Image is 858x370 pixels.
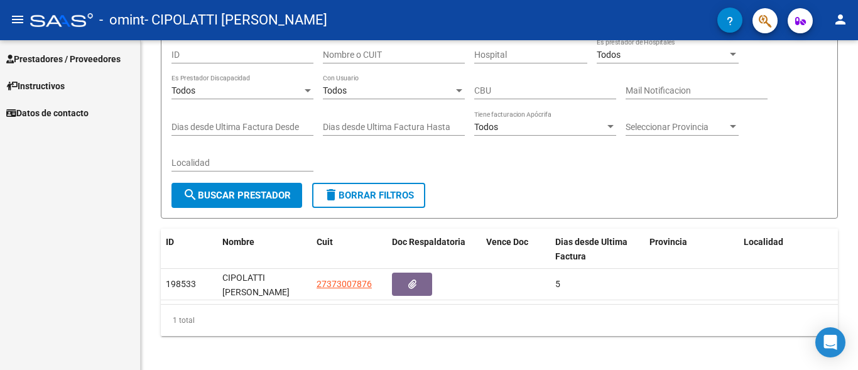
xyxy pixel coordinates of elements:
button: Buscar Prestador [171,183,302,208]
span: Todos [474,122,498,132]
div: Open Intercom Messenger [815,327,845,357]
span: Buscar Prestador [183,190,291,201]
span: Provincia [649,237,687,247]
span: Instructivos [6,79,65,93]
span: Todos [171,85,195,95]
div: CIPOLATTI [PERSON_NAME] [222,271,307,297]
div: 1 total [161,305,838,336]
span: Todos [597,50,621,60]
span: Borrar Filtros [323,190,414,201]
span: Datos de contacto [6,106,89,120]
span: Localidad [744,237,783,247]
span: Prestadores / Proveedores [6,52,121,66]
datatable-header-cell: Localidad [739,229,833,270]
span: 198533 [166,279,196,289]
datatable-header-cell: Vence Doc [481,229,550,270]
datatable-header-cell: ID [161,229,217,270]
datatable-header-cell: Nombre [217,229,312,270]
span: Cuit [317,237,333,247]
mat-icon: person [833,12,848,27]
span: - CIPOLATTI [PERSON_NAME] [144,6,327,34]
datatable-header-cell: Cuit [312,229,387,270]
mat-icon: search [183,187,198,202]
span: Dias desde Ultima Factura [555,237,627,261]
datatable-header-cell: Dias desde Ultima Factura [550,229,644,270]
mat-icon: delete [323,187,339,202]
span: 5 [555,279,560,289]
button: Borrar Filtros [312,183,425,208]
mat-icon: menu [10,12,25,27]
span: Doc Respaldatoria [392,237,465,247]
datatable-header-cell: Doc Respaldatoria [387,229,481,270]
span: Nombre [222,237,254,247]
span: 27373007876 [317,279,372,289]
span: - omint [99,6,144,34]
datatable-header-cell: Provincia [644,229,739,270]
span: Seleccionar Provincia [626,122,727,133]
span: Todos [323,85,347,95]
span: Vence Doc [486,237,528,247]
span: ID [166,237,174,247]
